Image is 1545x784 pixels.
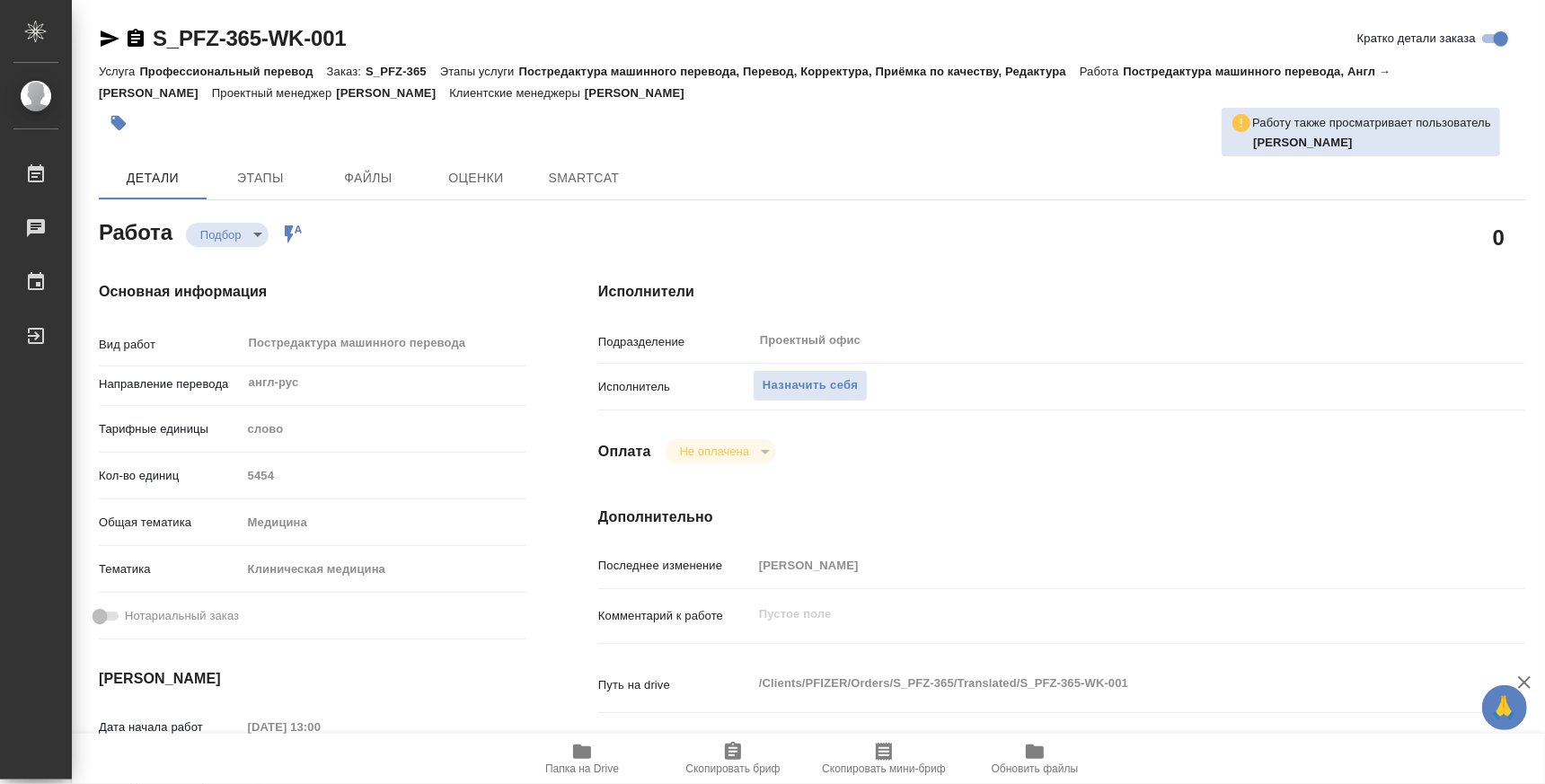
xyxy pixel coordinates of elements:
[545,762,619,775] span: Папка на Drive
[99,514,242,532] p: Общая тематика
[822,762,945,775] span: Скопировать мини-бриф
[99,281,526,303] h4: Основная информация
[336,86,449,100] p: [PERSON_NAME]
[598,441,651,462] h4: Оплата
[327,65,366,78] p: Заказ:
[1493,222,1505,252] h2: 0
[959,734,1110,784] button: Обновить файлы
[99,336,242,354] p: Вид работ
[675,444,755,459] button: Не оплачена
[242,462,526,489] input: Пустое поле
[541,167,627,189] span: SmartCat
[1253,134,1491,152] p: Матвеева Елена
[598,507,1525,528] h4: Дополнительно
[598,333,753,351] p: Подразделение
[598,281,1525,303] h4: Исполнители
[685,762,780,775] span: Скопировать бриф
[125,607,239,625] span: Нотариальный заказ
[1253,136,1353,149] b: [PERSON_NAME]
[99,467,242,485] p: Кол-во единиц
[99,718,242,736] p: Дата начала работ
[217,167,304,189] span: Этапы
[666,439,776,463] div: Подбор
[99,375,242,393] p: Направление перевода
[753,668,1448,699] textarea: /Clients/PFIZER/Orders/S_PFZ-365/Translated/S_PFZ-365-WK-001
[99,103,138,143] button: Добавить тэг
[242,554,526,585] div: Клиническая медицина
[366,65,440,78] p: S_PFZ-365
[242,414,526,445] div: слово
[992,762,1079,775] span: Обновить файлы
[808,734,959,784] button: Скопировать мини-бриф
[1252,114,1491,132] p: Работу также просматривает пользователь
[186,223,269,247] div: Подбор
[242,714,399,740] input: Пустое поле
[507,734,658,784] button: Папка на Drive
[110,167,196,189] span: Детали
[1489,689,1520,727] span: 🙏
[753,370,868,401] button: Назначить себя
[519,65,1080,78] p: Постредактура машинного перевода, Перевод, Корректура, Приёмка по качеству, Редактура
[99,420,242,438] p: Тарифные единицы
[585,86,698,100] p: [PERSON_NAME]
[99,28,120,49] button: Скопировать ссылку для ЯМессенджера
[598,676,753,694] p: Путь на drive
[449,86,585,100] p: Клиентские менеджеры
[139,65,326,78] p: Профессиональный перевод
[242,507,526,538] div: Медицина
[99,560,242,578] p: Тематика
[433,167,519,189] span: Оценки
[99,65,139,78] p: Услуга
[195,227,247,242] button: Подбор
[125,28,146,49] button: Скопировать ссылку
[753,552,1448,578] input: Пустое поле
[1080,65,1124,78] p: Работа
[440,65,519,78] p: Этапы услуги
[99,215,172,247] h2: Работа
[598,378,753,396] p: Исполнитель
[763,375,858,396] span: Назначить себя
[212,86,336,100] p: Проектный менеджер
[325,167,411,189] span: Файлы
[99,668,526,690] h4: [PERSON_NAME]
[658,734,808,784] button: Скопировать бриф
[153,26,347,50] a: S_PFZ-365-WK-001
[598,557,753,575] p: Последнее изменение
[1482,685,1527,730] button: 🙏
[598,607,753,625] p: Комментарий к работе
[1357,30,1476,48] span: Кратко детали заказа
